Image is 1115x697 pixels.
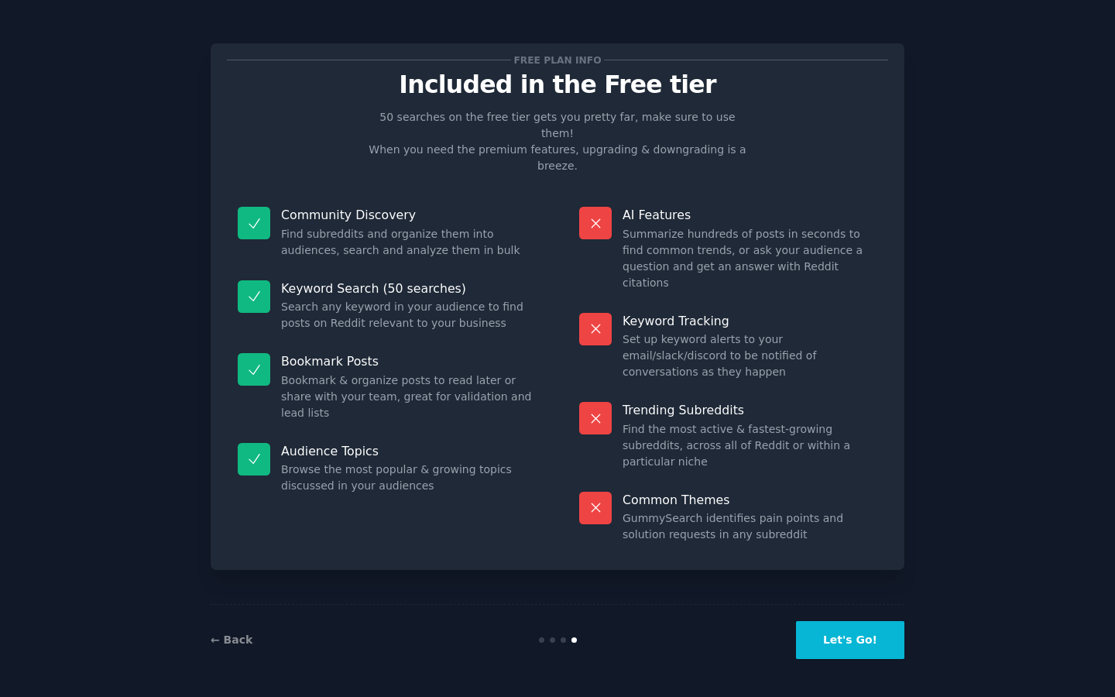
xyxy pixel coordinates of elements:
p: 50 searches on the free tier gets you pretty far, make sure to use them! When you need the premiu... [362,109,753,174]
p: Keyword Tracking [623,313,877,329]
dd: Summarize hundreds of posts in seconds to find common trends, or ask your audience a question and... [623,226,877,291]
dd: Set up keyword alerts to your email/slack/discord to be notified of conversations as they happen [623,331,877,380]
p: AI Features [623,207,877,223]
button: Let's Go! [796,621,904,659]
p: Community Discovery [281,207,536,223]
dd: Find the most active & fastest-growing subreddits, across all of Reddit or within a particular niche [623,421,877,470]
p: Keyword Search (50 searches) [281,280,536,297]
p: Common Themes [623,492,877,508]
p: Trending Subreddits [623,402,877,418]
dd: GummySearch identifies pain points and solution requests in any subreddit [623,510,877,543]
dd: Browse the most popular & growing topics discussed in your audiences [281,462,536,494]
span: Free plan info [511,52,604,68]
p: Audience Topics [281,443,536,459]
p: Bookmark Posts [281,353,536,369]
dd: Bookmark & organize posts to read later or share with your team, great for validation and lead lists [281,373,536,421]
a: ← Back [211,633,252,646]
p: Included in the Free tier [227,71,888,98]
dd: Search any keyword in your audience to find posts on Reddit relevant to your business [281,299,536,331]
dd: Find subreddits and organize them into audiences, search and analyze them in bulk [281,226,536,259]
